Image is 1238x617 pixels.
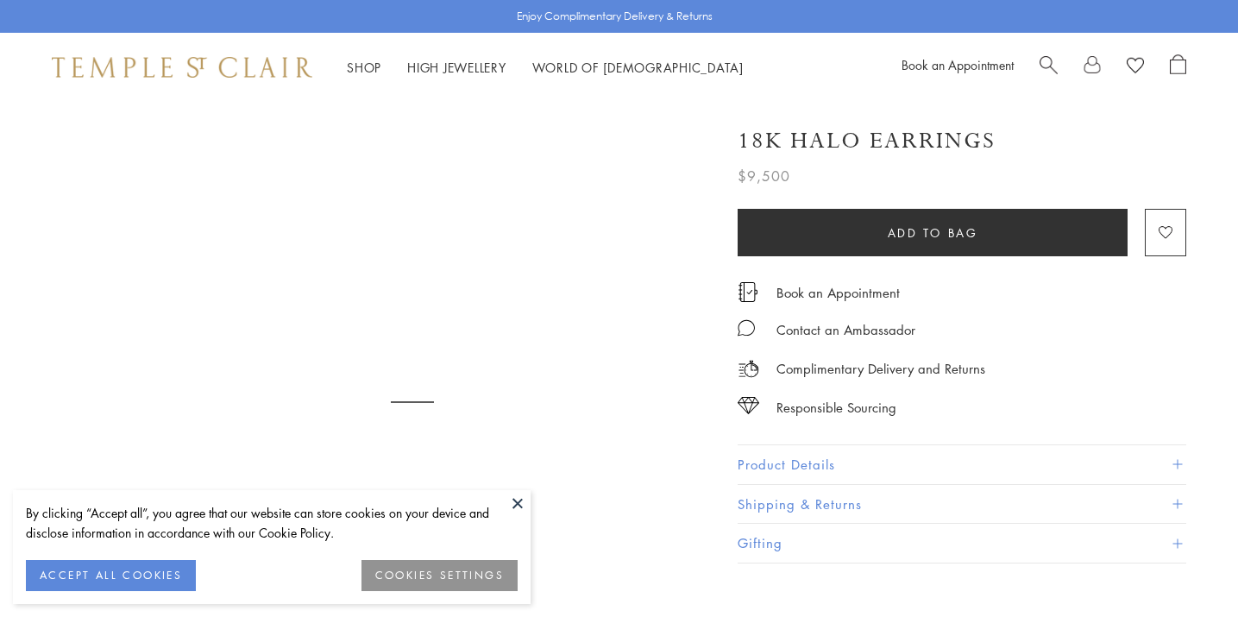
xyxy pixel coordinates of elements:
[738,397,759,414] img: icon_sourcing.svg
[1040,54,1058,80] a: Search
[1152,536,1221,600] iframe: Gorgias live chat messenger
[1127,54,1144,80] a: View Wishlist
[347,57,744,79] nav: Main navigation
[361,560,518,591] button: COOKIES SETTINGS
[902,56,1014,73] a: Book an Appointment
[738,209,1128,256] button: Add to bag
[532,59,744,76] a: World of [DEMOGRAPHIC_DATA]World of [DEMOGRAPHIC_DATA]
[738,358,759,380] img: icon_delivery.svg
[26,503,518,543] div: By clicking “Accept all”, you agree that our website can store cookies on your device and disclos...
[776,397,896,419] div: Responsible Sourcing
[888,224,978,242] span: Add to bag
[738,319,755,337] img: MessageIcon-01_2.svg
[52,57,312,78] img: Temple St. Clair
[776,283,900,302] a: Book an Appointment
[407,59,506,76] a: High JewelleryHigh Jewellery
[1170,54,1186,80] a: Open Shopping Bag
[738,282,758,302] img: icon_appointment.svg
[776,358,985,380] p: Complimentary Delivery and Returns
[738,445,1186,484] button: Product Details
[738,165,790,187] span: $9,500
[347,59,381,76] a: ShopShop
[738,126,996,156] h1: 18K Halo Earrings
[776,319,915,341] div: Contact an Ambassador
[517,8,713,25] p: Enjoy Complimentary Delivery & Returns
[738,485,1186,524] button: Shipping & Returns
[738,524,1186,563] button: Gifting
[26,560,196,591] button: ACCEPT ALL COOKIES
